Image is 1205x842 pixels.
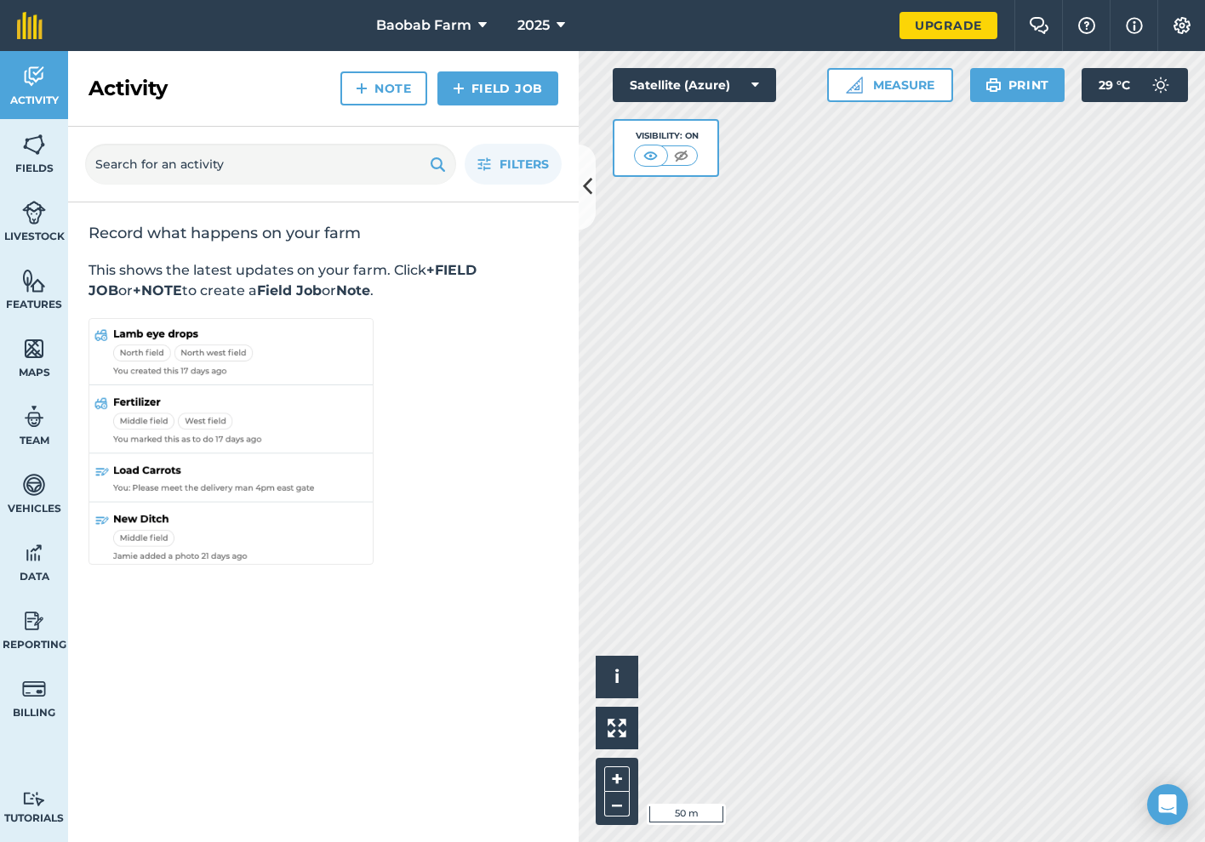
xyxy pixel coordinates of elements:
button: 29 °C [1082,68,1188,102]
img: svg+xml;base64,PD94bWwgdmVyc2lvbj0iMS4wIiBlbmNvZGluZz0idXRmLTgiPz4KPCEtLSBHZW5lcmF0b3I6IEFkb2JlIE... [22,676,46,702]
img: Four arrows, one pointing top left, one top right, one bottom right and the last bottom left [608,719,626,737]
div: Open Intercom Messenger [1147,784,1188,825]
strong: Field Job [257,282,322,299]
img: svg+xml;base64,PHN2ZyB4bWxucz0iaHR0cDovL3d3dy53My5vcmcvMjAwMC9zdmciIHdpZHRoPSIxNyIgaGVpZ2h0PSIxNy... [1126,15,1143,36]
button: + [604,766,630,792]
h2: Record what happens on your farm [89,223,558,243]
button: Satellite (Azure) [613,68,776,102]
img: svg+xml;base64,PD94bWwgdmVyc2lvbj0iMS4wIiBlbmNvZGluZz0idXRmLTgiPz4KPCEtLSBHZW5lcmF0b3I6IEFkb2JlIE... [1144,68,1178,102]
img: svg+xml;base64,PHN2ZyB4bWxucz0iaHR0cDovL3d3dy53My5vcmcvMjAwMC9zdmciIHdpZHRoPSIxNCIgaGVpZ2h0PSIyNC... [356,78,368,99]
img: svg+xml;base64,PD94bWwgdmVyc2lvbj0iMS4wIiBlbmNvZGluZz0idXRmLTgiPz4KPCEtLSBHZW5lcmF0b3I6IEFkb2JlIE... [22,608,46,634]
p: This shows the latest updates on your farm. Click or to create a or . [89,260,558,301]
img: svg+xml;base64,PD94bWwgdmVyc2lvbj0iMS4wIiBlbmNvZGluZz0idXRmLTgiPz4KPCEtLSBHZW5lcmF0b3I6IEFkb2JlIE... [22,404,46,430]
button: Filters [465,144,562,185]
strong: Note [336,282,370,299]
span: Filters [500,155,549,174]
div: Visibility: On [634,129,699,143]
button: Measure [827,68,953,102]
img: svg+xml;base64,PD94bWwgdmVyc2lvbj0iMS4wIiBlbmNvZGluZz0idXRmLTgiPz4KPCEtLSBHZW5lcmF0b3I6IEFkb2JlIE... [22,472,46,498]
img: A question mark icon [1077,17,1097,34]
img: Ruler icon [846,77,863,94]
strong: +NOTE [133,282,182,299]
button: – [604,792,630,816]
img: svg+xml;base64,PHN2ZyB4bWxucz0iaHR0cDovL3d3dy53My5vcmcvMjAwMC9zdmciIHdpZHRoPSIxOSIgaGVpZ2h0PSIyNC... [430,154,446,174]
input: Search for an activity [85,144,456,185]
img: svg+xml;base64,PHN2ZyB4bWxucz0iaHR0cDovL3d3dy53My5vcmcvMjAwMC9zdmciIHdpZHRoPSI1NiIgaGVpZ2h0PSI2MC... [22,132,46,157]
img: svg+xml;base64,PD94bWwgdmVyc2lvbj0iMS4wIiBlbmNvZGluZz0idXRmLTgiPz4KPCEtLSBHZW5lcmF0b3I6IEFkb2JlIE... [22,64,46,89]
a: Field Job [437,71,558,105]
a: Upgrade [899,12,997,39]
img: svg+xml;base64,PD94bWwgdmVyc2lvbj0iMS4wIiBlbmNvZGluZz0idXRmLTgiPz4KPCEtLSBHZW5lcmF0b3I6IEFkb2JlIE... [22,200,46,225]
img: svg+xml;base64,PHN2ZyB4bWxucz0iaHR0cDovL3d3dy53My5vcmcvMjAwMC9zdmciIHdpZHRoPSI1NiIgaGVpZ2h0PSI2MC... [22,268,46,293]
span: 29 ° C [1099,68,1130,102]
a: Note [340,71,427,105]
button: i [596,656,638,698]
h2: Activity [89,75,168,102]
img: fieldmargin Logo [17,12,43,39]
img: A cog icon [1172,17,1192,34]
span: 2025 [517,15,550,36]
span: i [614,666,620,687]
img: svg+xml;base64,PD94bWwgdmVyc2lvbj0iMS4wIiBlbmNvZGluZz0idXRmLTgiPz4KPCEtLSBHZW5lcmF0b3I6IEFkb2JlIE... [22,791,46,807]
img: Two speech bubbles overlapping with the left bubble in the forefront [1029,17,1049,34]
img: svg+xml;base64,PHN2ZyB4bWxucz0iaHR0cDovL3d3dy53My5vcmcvMjAwMC9zdmciIHdpZHRoPSI1NiIgaGVpZ2h0PSI2MC... [22,336,46,361]
img: svg+xml;base64,PHN2ZyB4bWxucz0iaHR0cDovL3d3dy53My5vcmcvMjAwMC9zdmciIHdpZHRoPSI1MCIgaGVpZ2h0PSI0MC... [640,147,661,164]
span: Baobab Farm [376,15,471,36]
img: svg+xml;base64,PD94bWwgdmVyc2lvbj0iMS4wIiBlbmNvZGluZz0idXRmLTgiPz4KPCEtLSBHZW5lcmF0b3I6IEFkb2JlIE... [22,540,46,566]
img: svg+xml;base64,PHN2ZyB4bWxucz0iaHR0cDovL3d3dy53My5vcmcvMjAwMC9zdmciIHdpZHRoPSIxOSIgaGVpZ2h0PSIyNC... [985,75,1002,95]
img: svg+xml;base64,PHN2ZyB4bWxucz0iaHR0cDovL3d3dy53My5vcmcvMjAwMC9zdmciIHdpZHRoPSI1MCIgaGVpZ2h0PSI0MC... [671,147,692,164]
img: svg+xml;base64,PHN2ZyB4bWxucz0iaHR0cDovL3d3dy53My5vcmcvMjAwMC9zdmciIHdpZHRoPSIxNCIgaGVpZ2h0PSIyNC... [453,78,465,99]
button: Print [970,68,1065,102]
